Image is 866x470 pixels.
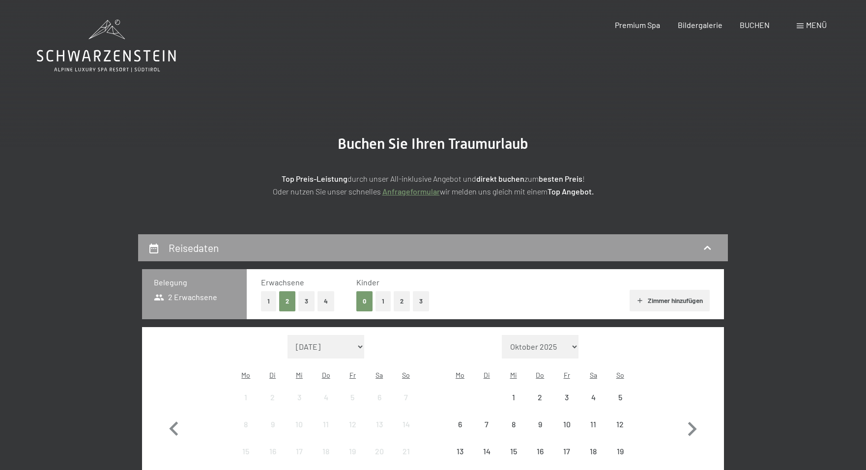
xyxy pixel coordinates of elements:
div: Mon Sep 01 2025 [232,384,259,411]
div: 2 [260,393,285,418]
div: Anreise nicht möglich [259,438,286,465]
div: Thu Oct 02 2025 [527,384,553,411]
div: 6 [448,420,472,445]
button: 1 [375,291,391,311]
div: Thu Sep 18 2025 [313,438,339,465]
div: Sat Oct 18 2025 [580,438,606,465]
button: 1 [261,291,276,311]
div: Anreise nicht möglich [553,411,580,438]
div: Mon Oct 06 2025 [447,411,473,438]
button: 4 [318,291,334,311]
div: Anreise nicht möglich [447,438,473,465]
div: Thu Sep 04 2025 [313,384,339,411]
div: Anreise nicht möglich [366,411,393,438]
div: Anreise nicht möglich [313,411,339,438]
div: Anreise nicht möglich [393,411,419,438]
div: 7 [474,420,499,445]
div: Wed Oct 01 2025 [500,384,526,411]
div: Anreise nicht möglich [286,438,313,465]
div: Fri Oct 10 2025 [553,411,580,438]
div: 3 [554,393,579,418]
button: 2 [394,291,410,311]
div: Anreise nicht möglich [607,411,634,438]
div: 8 [501,420,525,445]
div: Mon Sep 15 2025 [232,438,259,465]
div: Sat Oct 04 2025 [580,384,606,411]
a: Bildergalerie [678,20,722,29]
div: 14 [394,420,418,445]
abbr: Donnerstag [322,371,330,379]
abbr: Mittwoch [296,371,303,379]
div: Anreise nicht möglich [447,411,473,438]
div: 10 [287,420,312,445]
abbr: Donnerstag [536,371,544,379]
div: Sat Sep 13 2025 [366,411,393,438]
div: Sat Sep 06 2025 [366,384,393,411]
div: Sun Oct 19 2025 [607,438,634,465]
div: 12 [340,420,365,445]
div: Sat Sep 20 2025 [366,438,393,465]
div: 1 [501,393,525,418]
div: Sat Oct 11 2025 [580,411,606,438]
a: Premium Spa [615,20,660,29]
div: Anreise nicht möglich [580,411,606,438]
div: Sun Sep 14 2025 [393,411,419,438]
div: 6 [367,393,392,418]
abbr: Sonntag [616,371,624,379]
strong: Top Preis-Leistung [282,174,347,183]
div: Anreise nicht möglich [527,411,553,438]
div: Fri Oct 03 2025 [553,384,580,411]
div: Anreise nicht möglich [500,384,526,411]
div: Sun Sep 07 2025 [393,384,419,411]
div: 4 [581,393,606,418]
a: BUCHEN [740,20,770,29]
div: Anreise nicht möglich [232,411,259,438]
span: Kinder [356,277,379,287]
div: Anreise nicht möglich [553,438,580,465]
span: Menü [806,20,827,29]
div: Anreise nicht möglich [232,384,259,411]
strong: direkt buchen [476,174,524,183]
div: Anreise nicht möglich [580,438,606,465]
div: Tue Sep 02 2025 [259,384,286,411]
div: Mon Sep 08 2025 [232,411,259,438]
div: Anreise nicht möglich [580,384,606,411]
strong: Top Angebot. [548,187,594,196]
div: Anreise nicht möglich [313,384,339,411]
div: 1 [233,393,258,418]
button: 3 [413,291,429,311]
div: Fri Oct 17 2025 [553,438,580,465]
div: Fri Sep 05 2025 [339,384,366,411]
div: Anreise nicht möglich [286,411,313,438]
div: Tue Oct 07 2025 [473,411,500,438]
div: Anreise nicht möglich [366,438,393,465]
abbr: Sonntag [402,371,410,379]
div: Anreise nicht möglich [259,411,286,438]
span: Buchen Sie Ihren Traumurlaub [338,135,528,152]
div: 11 [314,420,338,445]
div: Wed Sep 03 2025 [286,384,313,411]
div: Anreise nicht möglich [607,438,634,465]
div: 9 [260,420,285,445]
div: Tue Sep 16 2025 [259,438,286,465]
div: 4 [314,393,338,418]
button: 3 [298,291,315,311]
h3: Belegung [154,277,235,288]
div: Fri Sep 19 2025 [339,438,366,465]
div: Wed Oct 08 2025 [500,411,526,438]
div: Anreise nicht möglich [527,438,553,465]
div: 9 [528,420,552,445]
strong: besten Preis [539,174,582,183]
h2: Reisedaten [169,242,219,254]
div: 13 [367,420,392,445]
div: Wed Oct 15 2025 [500,438,526,465]
div: 2 [528,393,552,418]
div: Thu Oct 09 2025 [527,411,553,438]
div: Anreise nicht möglich [393,438,419,465]
div: Anreise nicht möglich [393,384,419,411]
div: Anreise nicht möglich [473,411,500,438]
div: 8 [233,420,258,445]
div: Fri Sep 12 2025 [339,411,366,438]
div: 3 [287,393,312,418]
